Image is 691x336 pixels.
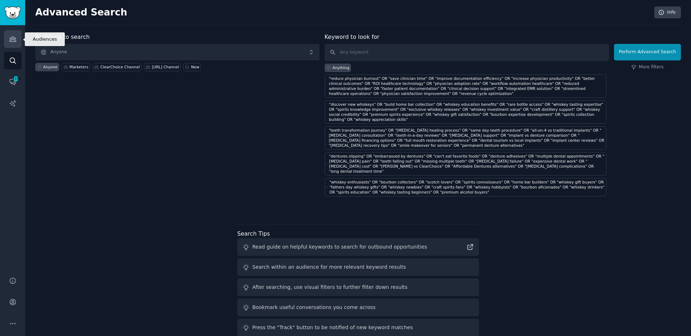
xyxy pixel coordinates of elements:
div: [URL] Channel [152,64,179,69]
div: ClearChoice Channel [100,64,140,69]
div: Anything [333,65,349,70]
button: Perform Advanced Search [614,44,681,60]
label: Search Tips [237,230,270,237]
div: "teeth transformation journey" OR "[MEDICAL_DATA] healing process" OR "same day teeth procedure" ... [329,128,605,148]
div: Bookmark useful conversations you come across [252,304,376,311]
div: Anyone [43,64,58,69]
a: 1156 [4,73,22,91]
span: 1156 [13,76,19,81]
div: New [191,64,199,69]
div: "reduce physician burnout" OR "save clinician time" OR "improve documentation efficiency" OR "inc... [329,76,605,96]
div: After searching, use visual filters to further filter down results [252,283,407,291]
input: Any keyword [325,44,609,61]
h2: Advanced Search [35,7,650,18]
button: Anyone [35,44,320,60]
a: More filters [631,64,664,71]
label: Audience to search [35,33,90,40]
img: GummySearch logo [4,6,21,19]
div: Marketers [69,64,88,69]
a: New [183,63,201,71]
div: "discover new whiskeys" OR "build home bar collection" OR "whiskey education benefits" OR "rare b... [329,102,605,122]
div: Press the "Track" button to be notified of new keyword matches [252,324,413,331]
div: Search within an audience for more relevant keyword results [252,263,406,271]
div: "whiskey enthusiasts" OR "bourbon collectors" OR "scotch lovers" OR "spirits connoisseurs" OR "ho... [329,180,605,195]
div: "dentures slipping" OR "embarrassed by dentures" OR "can't eat favorite foods" OR "denture adhesi... [329,154,605,174]
div: Read guide on helpful keywords to search for outbound opportunities [252,243,427,251]
label: Keyword to look for [325,33,380,40]
a: Info [654,6,681,19]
